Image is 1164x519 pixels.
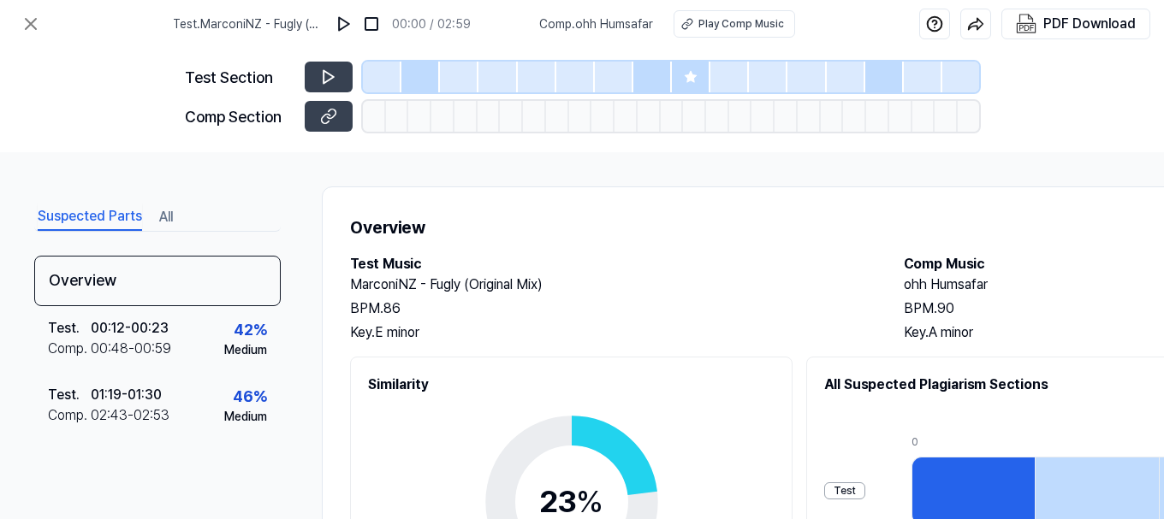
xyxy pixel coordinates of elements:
[926,15,943,32] img: help
[91,405,169,426] div: 02:43 - 02:53
[1016,14,1036,34] img: PDF Download
[38,203,142,231] button: Suspected Parts
[350,254,870,274] h2: Test Music
[350,274,870,295] h2: MarconiNZ - Fugly (Original Mix)
[698,16,784,32] div: Play Comp Music
[912,434,1035,450] div: 0
[674,10,795,38] button: Play Comp Music
[48,339,91,359] div: Comp .
[91,385,162,405] div: 01:19 - 01:30
[34,256,281,306] div: Overview
[91,318,169,339] div: 00:12 - 00:23
[336,15,353,32] img: play
[224,408,267,426] div: Medium
[967,15,984,32] img: share
[173,15,324,33] span: Test . MarconiNZ - Fugly (Original Mix)
[539,15,653,33] span: Comp . ohh Humsafar
[48,318,91,339] div: Test .
[224,341,267,359] div: Medium
[185,66,294,89] div: Test Section
[368,375,775,395] h2: Similarity
[363,15,380,32] img: stop
[234,318,267,341] div: 42 %
[350,322,870,343] div: Key. E minor
[159,203,173,231] button: All
[1043,13,1136,35] div: PDF Download
[185,105,294,128] div: Comp Section
[824,482,865,499] div: Test
[233,385,267,408] div: 46 %
[392,15,471,33] div: 00:00 / 02:59
[1013,9,1139,38] button: PDF Download
[350,298,870,319] div: BPM. 86
[48,405,91,426] div: Comp .
[48,385,91,405] div: Test .
[91,339,171,359] div: 00:48 - 00:59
